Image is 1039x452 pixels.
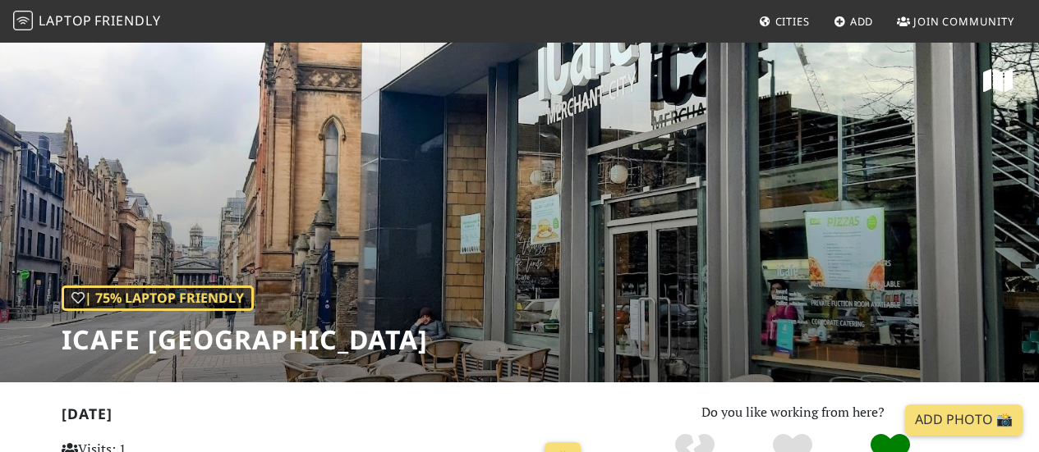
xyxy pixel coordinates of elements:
[608,402,978,423] p: Do you like working from here?
[890,7,1021,36] a: Join Community
[62,405,588,429] h2: [DATE]
[752,7,816,36] a: Cities
[94,11,160,30] span: Friendly
[827,7,880,36] a: Add
[62,324,428,355] h1: iCafe [GEOGRAPHIC_DATA]
[62,285,254,312] div: | 75% Laptop Friendly
[13,11,33,30] img: LaptopFriendly
[905,404,1023,436] a: Add Photo 📸
[13,7,161,36] a: LaptopFriendly LaptopFriendly
[850,14,874,29] span: Add
[775,14,810,29] span: Cities
[39,11,92,30] span: Laptop
[913,14,1014,29] span: Join Community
